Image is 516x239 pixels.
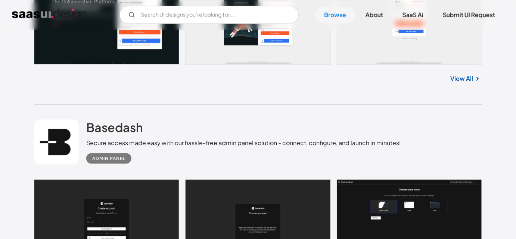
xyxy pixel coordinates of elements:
[86,120,143,135] h2: Basedash
[357,7,392,23] a: About
[394,7,432,23] a: SaaS Ai
[86,120,143,138] a: Basedash
[119,6,299,24] form: Email Form
[315,7,355,23] a: Browse
[450,74,473,83] a: View All
[92,154,125,163] div: Admin Panel
[86,138,401,147] div: Secure access made easy with our hassle-free admin panel solution - connect, configure, and launc...
[12,9,86,21] a: home
[434,7,504,23] a: Submit UI Request
[119,6,299,24] input: Search UI designs you're looking for...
